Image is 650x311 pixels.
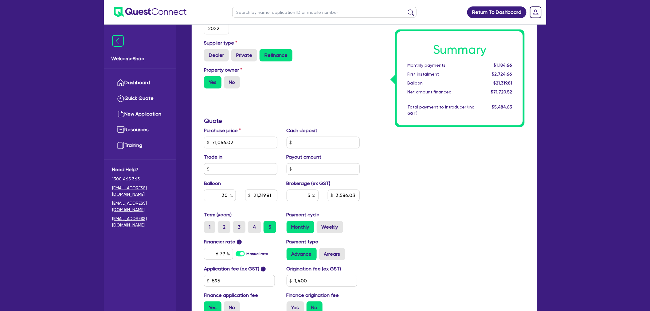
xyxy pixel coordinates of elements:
[248,221,261,233] label: 4
[287,265,341,273] label: Origination fee (ex GST)
[204,238,242,246] label: Financier rate
[287,127,318,134] label: Cash deposit
[112,91,168,106] a: Quick Quote
[491,89,512,94] span: $71,720.52
[204,221,215,233] label: 1
[317,221,343,233] label: Weekly
[494,63,512,68] span: $1,184.66
[204,66,242,74] label: Property owner
[467,6,527,18] a: Return To Dashboard
[231,49,257,61] label: Private
[264,221,276,233] label: 5
[112,106,168,122] a: New Application
[403,104,479,117] div: Total payment to introducer (inc GST)
[287,153,322,161] label: Payout amount
[218,221,230,233] label: 2
[111,55,169,62] span: Welcome Shae
[117,126,124,133] img: resources
[204,292,258,299] label: Finance application fee
[403,80,479,86] div: Balloon
[287,248,317,260] label: Advance
[403,71,479,77] div: First instalment
[403,89,479,95] div: Net amount financed
[287,211,320,218] label: Payment cycle
[112,35,124,47] img: icon-menu-close
[204,76,221,89] label: Yes
[117,142,124,149] img: training
[204,127,241,134] label: Purchase price
[117,95,124,102] img: quick-quote
[204,39,237,47] label: Supplier type
[403,62,479,69] div: Monthly payments
[492,104,512,109] span: $5,484.63
[319,248,345,260] label: Arrears
[492,72,512,77] span: $2,724.66
[287,180,331,187] label: Brokerage (ex GST)
[237,240,242,245] span: i
[407,42,512,57] h1: Summary
[287,292,339,299] label: Finance origination fee
[247,251,268,257] label: Manual rate
[204,211,232,218] label: Term (years)
[112,176,168,182] span: 1300 465 363
[287,238,319,246] label: Payment type
[112,122,168,138] a: Resources
[528,4,544,20] a: Dropdown toggle
[261,267,266,272] span: i
[112,138,168,153] a: Training
[287,221,314,233] label: Monthly
[232,7,417,18] input: Search by name, application ID or mobile number...
[204,49,229,61] label: Dealer
[224,76,240,89] label: No
[494,81,512,85] span: $21,319.81
[204,117,360,124] h3: Quote
[114,7,186,17] img: quest-connect-logo-blue
[204,265,259,273] label: Application fee (ex GST)
[112,200,168,213] a: [EMAIL_ADDRESS][DOMAIN_NAME]
[260,49,292,61] label: Refinance
[233,221,245,233] label: 3
[117,110,124,118] img: new-application
[112,75,168,91] a: Dashboard
[112,166,168,173] span: Need Help?
[112,215,168,228] a: [EMAIL_ADDRESS][DOMAIN_NAME]
[112,185,168,198] a: [EMAIL_ADDRESS][DOMAIN_NAME]
[204,153,222,161] label: Trade in
[204,180,221,187] label: Balloon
